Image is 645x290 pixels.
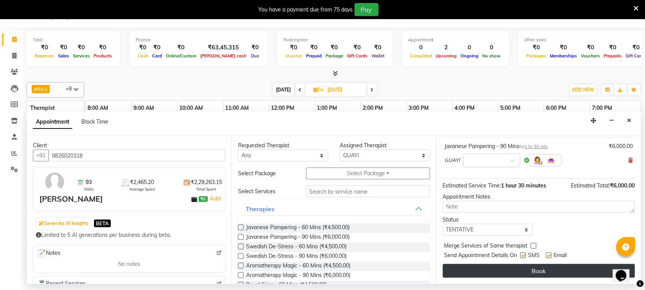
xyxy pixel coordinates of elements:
div: Redemption [284,37,386,43]
img: Interior.png [547,156,556,165]
span: Products [92,53,114,59]
span: Fri [312,87,326,93]
a: 2:00 PM [361,103,385,114]
div: Therapies [246,204,274,213]
span: attu [34,86,44,92]
a: 11:00 AM [224,103,251,114]
input: 2025-09-05 [326,84,364,96]
span: BETA [94,220,111,227]
span: 1 hr 30 min [525,144,548,149]
div: [PERSON_NAME] [39,193,103,205]
button: Pay [355,3,379,16]
div: ₹0 [579,43,602,52]
div: ₹0 [369,43,386,52]
span: +8 [66,85,78,91]
div: Appointment Notes [443,193,635,201]
span: Expenses [33,53,56,59]
span: Services [71,53,92,59]
span: Packages [525,53,548,59]
div: ₹0 [304,43,324,52]
button: Generate AI Insights [37,218,90,229]
div: Total [33,37,114,43]
a: 12:00 PM [269,103,297,114]
div: Select Package [232,169,300,178]
span: Upcoming [434,53,459,59]
iframe: chat widget [613,259,637,282]
span: ₹0 [199,196,207,202]
a: 7:00 PM [590,103,614,114]
span: Visits [84,186,94,192]
span: Memberships [548,53,579,59]
div: ₹0 [602,43,624,52]
span: Recent Services [36,280,86,289]
span: Sales [56,53,71,59]
span: 93 [86,178,92,186]
span: [DATE] [273,84,294,96]
span: Package [324,53,345,59]
span: Card [150,53,164,59]
a: 6:00 PM [545,103,569,114]
a: 4:00 PM [453,103,477,114]
span: | [207,194,222,203]
button: ADD NEW [570,85,596,95]
div: ₹0 [56,43,71,52]
div: ₹0 [525,43,548,52]
span: Javanese Pampering - 90 Mins (₹6,000.00) [246,233,350,243]
button: +91 [33,150,49,161]
div: 2 [434,43,459,52]
div: 0 [459,43,481,52]
span: [PERSON_NAME] cash [198,53,248,59]
span: Completed [408,53,434,59]
div: ₹0 [33,43,56,52]
div: ₹0 [150,43,164,52]
div: ₹0 [345,43,369,52]
a: 10:00 AM [178,103,205,114]
div: ₹0 [92,43,114,52]
div: Client [33,142,225,150]
span: Gift Cards [345,53,369,59]
span: ₹2,465.20 [130,178,154,186]
div: Select Services [232,187,300,196]
a: x [44,86,47,92]
button: Select Package [306,168,430,179]
span: No notes [118,260,140,268]
span: 1 hour 30 minutes [501,182,546,189]
div: ₹0 [548,43,579,52]
span: Email [554,251,567,261]
span: Merge Services of Same therapist [444,242,528,251]
div: 0 [481,43,503,52]
div: ₹0 [284,43,304,52]
span: Swedish De-Stress - 60 Mins (₹4,500.00) [246,243,347,252]
span: Prepaids [602,53,624,59]
a: 3:00 PM [407,103,431,114]
div: ₹0 [71,43,92,52]
span: ₹6,000.00 [610,182,635,189]
a: 5:00 PM [499,103,523,114]
span: No show [481,53,503,59]
span: GUAYI [445,156,460,164]
span: Average Spent [129,186,155,192]
div: ₹6,000.00 [609,142,633,150]
a: 8:00 AM [86,103,110,114]
span: Online/Custom [164,53,198,59]
span: Swedish De-Stress - 90 Mins (₹6,000.00) [246,252,347,262]
span: Aromatherapy Magic - 90 Mins (₹6,000.00) [246,271,350,281]
div: Limited to 5 AI generations per business during beta. [36,231,222,239]
span: Ongoing [459,53,481,59]
div: 0 [408,43,434,52]
a: 1:00 PM [315,103,339,114]
div: Status [443,216,533,224]
div: Javanese Pampering - 90 Mins [445,142,548,150]
div: Finance [136,37,262,43]
span: Due [249,53,261,59]
span: SMS [528,251,540,261]
span: Total Spent [196,186,216,192]
span: Block Time [81,118,108,125]
button: Book [443,264,635,278]
img: Hairdresser.png [533,156,542,165]
a: Add [209,194,222,203]
div: ₹0 [136,43,150,52]
span: Vouchers [579,53,602,59]
span: Prepaid [304,53,324,59]
span: Javanese Pampering - 60 Mins (₹4,500.00) [246,223,350,233]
